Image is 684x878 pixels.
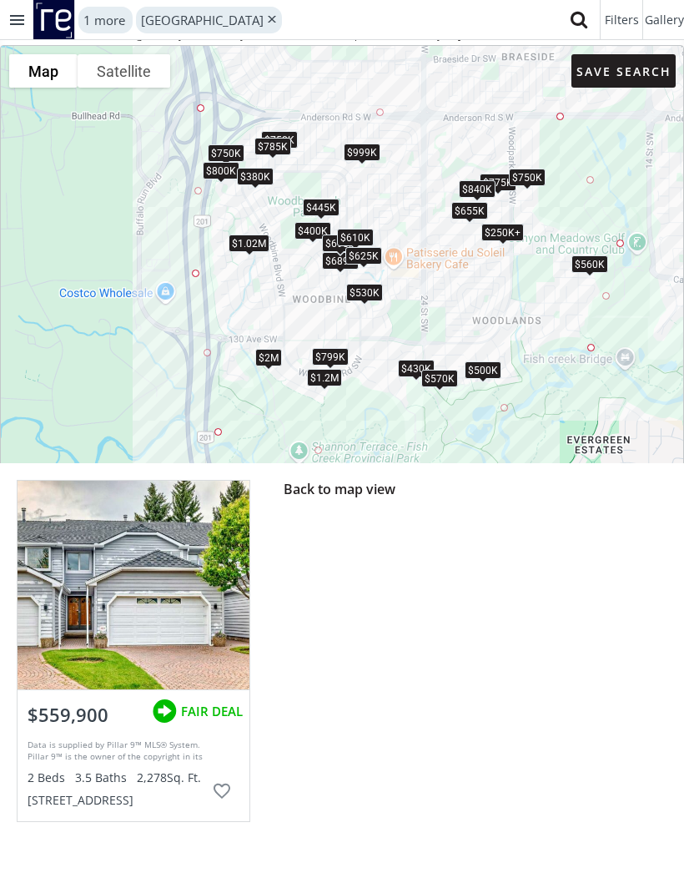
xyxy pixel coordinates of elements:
[480,174,516,191] div: $775K
[28,792,204,809] div: [STREET_ADDRESS]
[398,359,435,376] div: $430K
[28,770,65,786] span: 2 Beds
[28,739,204,764] div: Data is supplied by Pillar 9™ MLS® System. Pillar 9™ is the owner of the copyright in its MLS® Sy...
[18,481,249,689] div: 22 Wood Crescent SW, Calgary, AB T2W 4B6
[451,202,488,219] div: $655K
[571,255,608,272] div: $560K
[344,144,380,161] div: $999K
[284,480,395,498] span: Back to map view
[294,222,331,240] div: $400K
[28,702,108,728] span: $559,900
[208,144,244,162] div: $750K
[148,694,181,728] img: rating icon
[237,167,274,184] div: $380K
[481,224,524,241] div: $250K+
[255,349,282,366] div: $2M
[509,168,546,185] div: $750K
[346,284,383,301] div: $530K
[571,54,676,88] button: Save Search
[312,347,349,365] div: $799K
[322,252,359,270] div: $689K
[307,369,342,386] div: $1.2M
[345,247,382,265] div: $625K
[181,703,243,720] span: FAIR DEAL
[229,235,269,252] div: $1.02M
[203,162,239,179] div: $800K
[78,7,133,33] div: 1 more
[322,235,359,252] div: $690K
[9,54,78,88] button: Show street map
[465,361,501,379] div: $500K
[137,770,201,786] span: 2,278 Sq. Ft.
[645,12,684,28] span: Gallery
[605,12,639,28] span: Filters
[459,180,495,198] div: $840K
[303,199,339,216] div: $445K
[75,770,127,786] span: 3.5 Baths
[337,229,374,246] div: $610K
[136,7,282,33] div: [GEOGRAPHIC_DATA]
[78,54,170,88] button: Show satellite imagery
[261,130,298,148] div: $750K
[254,137,291,154] div: $785K
[421,369,458,386] div: $570K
